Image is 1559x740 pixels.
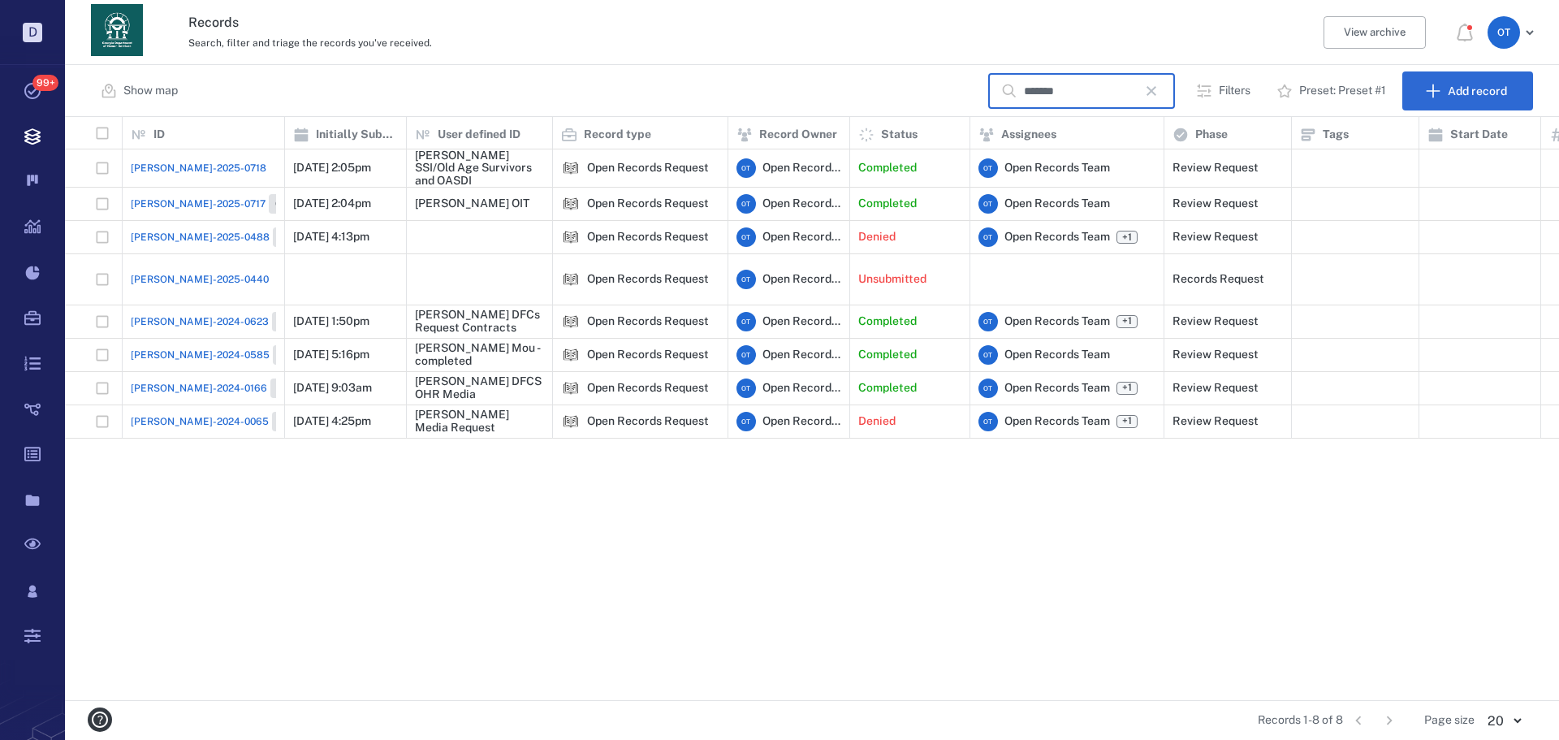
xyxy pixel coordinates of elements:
[736,345,756,365] div: O T
[131,227,317,247] a: [PERSON_NAME]-2025-0488
[1116,315,1138,328] span: +1
[1004,380,1110,396] span: Open Records Team
[1004,347,1110,363] span: Open Records Team
[1172,315,1259,327] div: Review Request
[131,414,269,429] span: [PERSON_NAME]-2024-0065
[1267,71,1399,110] button: Preset: Preset #1
[293,229,369,245] p: [DATE] 4:13pm
[153,127,165,143] p: ID
[131,312,317,331] a: [PERSON_NAME]-2024-0623Closed
[736,412,756,431] div: O T
[978,412,998,431] div: O T
[1116,382,1138,395] span: +1
[561,158,581,178] img: icon Open Records Request
[587,415,709,427] div: Open Records Request
[978,158,998,178] div: O T
[1219,83,1250,99] p: Filters
[561,345,581,365] img: icon Open Records Request
[415,197,529,210] div: [PERSON_NAME] OIT
[188,13,1073,32] h3: Records
[587,197,709,210] div: Open Records Request
[1450,127,1508,143] p: Start Date
[762,347,841,363] span: Open Records Team
[561,379,581,398] img: icon Open Records Request
[1488,16,1540,49] button: OT
[1172,382,1259,394] div: Review Request
[91,4,143,56] img: Georgia Department of Human Services logo
[293,380,372,396] p: [DATE] 9:03am
[1258,712,1343,729] span: Records 1-8 of 8
[1172,273,1264,285] div: Records Request
[561,379,581,398] div: Open Records Request
[1323,127,1349,143] p: Tags
[37,11,70,26] span: Help
[316,127,398,143] p: Initially Submitted Date
[762,196,841,212] span: Open Records Team
[131,314,269,329] span: [PERSON_NAME]-2024-0623
[415,309,544,334] div: [PERSON_NAME] DFCs Request Contracts
[561,312,581,331] img: icon Open Records Request
[1172,348,1259,361] div: Review Request
[32,75,58,91] span: 99+
[131,272,269,287] span: [PERSON_NAME]-2025-0440
[587,315,709,327] div: Open Records Request
[1116,231,1138,244] span: +1
[131,348,270,362] span: [PERSON_NAME]-2024-0585
[1424,712,1475,729] span: Page size
[1299,83,1386,99] p: Preset: Preset #1
[415,409,544,434] div: [PERSON_NAME] Media Request
[561,345,581,365] div: Open Records Request
[561,270,581,289] img: icon Open Records Request
[736,312,756,331] div: O T
[188,37,432,49] span: Search, filter and triage the records you've received.
[587,382,709,394] div: Open Records Request
[91,4,143,62] a: Go home
[1172,415,1259,427] div: Review Request
[736,379,756,398] div: O T
[293,413,371,430] p: [DATE] 4:25pm
[131,230,270,245] span: [PERSON_NAME]-2025-0488
[1343,708,1405,734] nav: pagination navigation
[123,83,178,99] p: Show map
[131,345,317,365] a: [PERSON_NAME]-2024-0585
[858,347,917,363] p: Completed
[584,127,651,143] p: Record type
[858,271,926,288] p: Unsubmitted
[131,194,313,214] a: [PERSON_NAME]-2025-0717Closed
[736,158,756,178] div: O T
[978,227,998,247] div: O T
[858,160,917,176] p: Completed
[561,194,581,214] div: Open Records Request
[1195,127,1228,143] p: Phase
[587,273,709,285] div: Open Records Request
[1004,196,1110,212] span: Open Records Team
[561,412,581,431] img: icon Open Records Request
[1186,71,1263,110] button: Filters
[978,379,998,398] div: O T
[762,413,841,430] span: Open Records Team
[587,348,709,361] div: Open Records Request
[1402,71,1533,110] button: Add record
[858,314,917,330] p: Completed
[1119,414,1135,428] span: +1
[736,227,756,247] div: O T
[131,161,266,175] a: [PERSON_NAME]-2025-0718
[1119,231,1135,245] span: +1
[23,23,42,42] p: D
[272,197,310,211] span: Closed
[762,380,841,396] span: Open Records Team
[415,375,544,400] div: [PERSON_NAME] DFCS OHR Media
[1172,231,1259,243] div: Review Request
[1172,197,1259,210] div: Review Request
[561,158,581,178] div: Open Records Request
[561,227,581,247] img: icon Open Records Request
[293,314,369,330] p: [DATE] 1:50pm
[293,347,369,363] p: [DATE] 5:16pm
[978,345,998,365] div: O T
[858,196,917,212] p: Completed
[587,162,709,174] div: Open Records Request
[293,160,371,176] p: [DATE] 2:05pm
[81,701,119,738] button: help
[1119,381,1135,395] span: +1
[978,194,998,214] div: O T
